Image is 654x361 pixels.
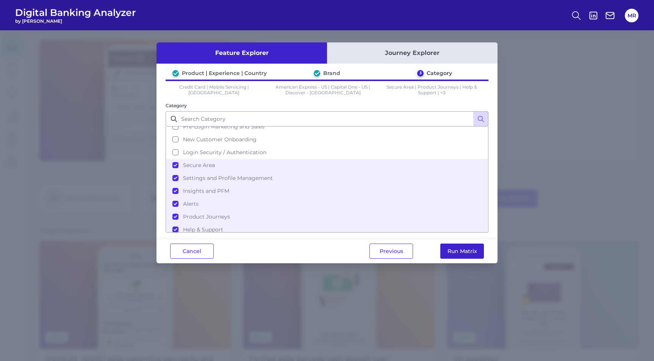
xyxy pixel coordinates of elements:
[183,123,264,130] span: Pre-Login Marketing and Sales
[166,146,488,159] button: Login Security / Authentication
[327,42,498,64] button: Journey Explorer
[166,197,488,210] button: Alerts
[369,244,413,259] button: Previous
[183,162,215,169] span: Secure Area
[183,213,230,220] span: Product Journeys
[166,120,488,133] button: Pre-Login Marketing and Sales
[170,244,214,259] button: Cancel
[183,136,257,143] span: New Customer Onboarding
[166,184,488,197] button: Insights and PFM
[625,9,638,22] button: MR
[323,70,340,77] div: Brand
[166,111,488,127] input: Search Category
[417,70,424,77] div: 3
[166,159,488,172] button: Secure Area
[183,200,199,207] span: Alerts
[183,175,273,181] span: Settings and Profile Management
[166,223,488,236] button: Help & Support
[166,172,488,184] button: Settings and Profile Management
[166,103,187,108] label: Category
[383,84,480,95] p: Secure Area | Product Journeys | Help & Support | +3
[275,84,372,95] p: American Express - US | Capital One - US | Discover - [GEOGRAPHIC_DATA]
[183,149,266,156] span: Login Security / Authentication
[183,188,229,194] span: Insights and PFM
[183,226,223,233] span: Help & Support
[440,244,484,259] button: Run Matrix
[166,133,488,146] button: New Customer Onboarding
[15,18,136,24] span: by [PERSON_NAME]
[427,70,452,77] div: Category
[15,7,136,18] span: Digital Banking Analyzer
[166,84,263,95] p: Credit Card | Mobile Servicing | [GEOGRAPHIC_DATA]
[182,70,267,77] div: Product | Experience | Country
[156,42,327,64] button: Feature Explorer
[166,210,488,223] button: Product Journeys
